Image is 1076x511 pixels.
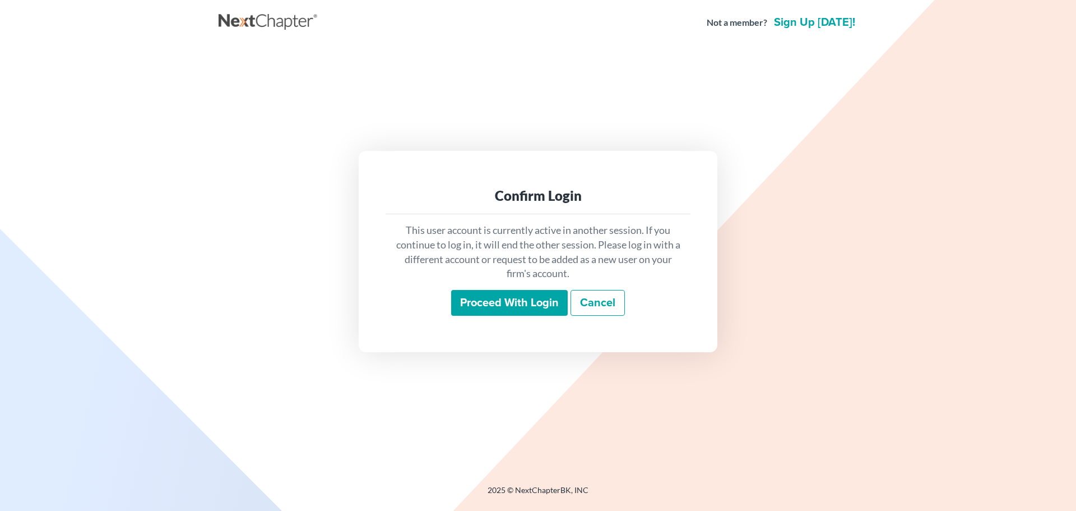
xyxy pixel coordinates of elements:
[395,187,681,205] div: Confirm Login
[707,16,767,29] strong: Not a member?
[451,290,568,316] input: Proceed with login
[772,17,857,28] a: Sign up [DATE]!
[219,485,857,505] div: 2025 © NextChapterBK, INC
[395,223,681,281] p: This user account is currently active in another session. If you continue to log in, it will end ...
[571,290,625,316] a: Cancel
